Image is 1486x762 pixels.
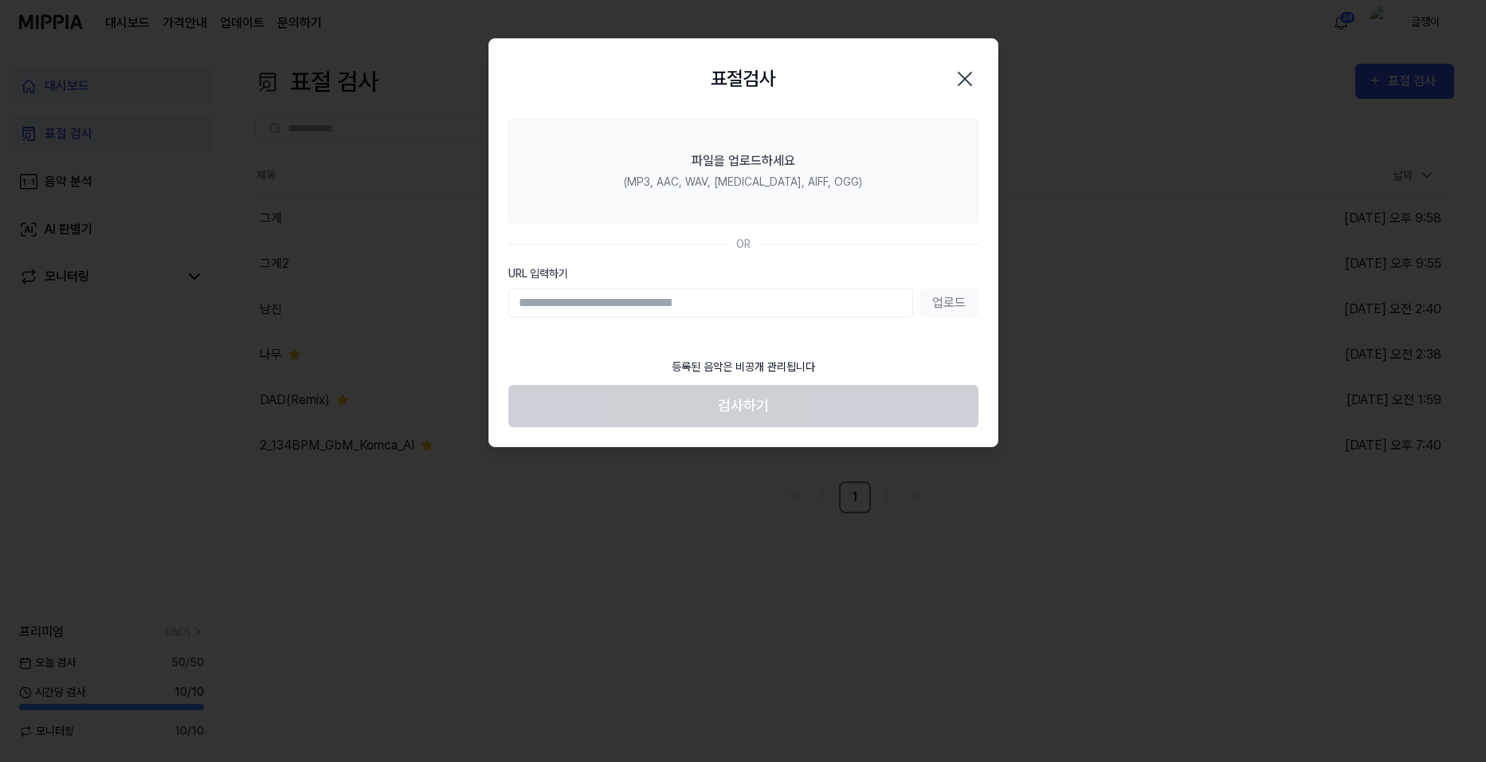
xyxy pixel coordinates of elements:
[624,174,862,190] div: (MP3, AAC, WAV, [MEDICAL_DATA], AIFF, OGG)
[711,65,776,93] h2: 표절검사
[736,236,751,253] div: OR
[508,265,978,282] label: URL 입력하기
[692,151,795,171] div: 파일을 업로드하세요
[662,349,825,385] div: 등록된 음악은 비공개 관리됩니다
